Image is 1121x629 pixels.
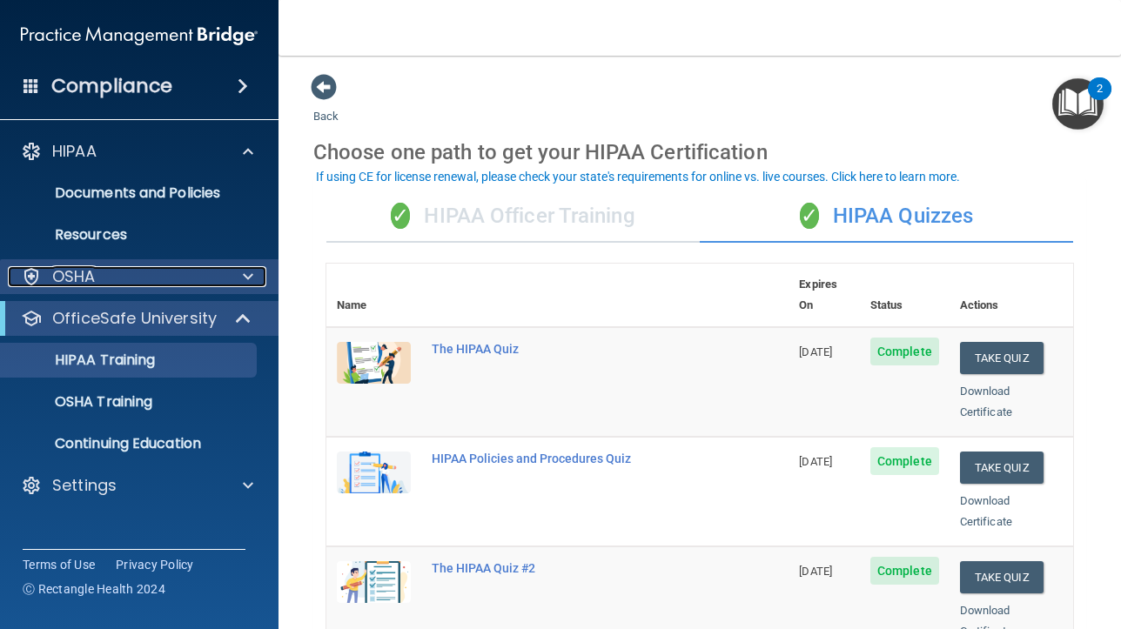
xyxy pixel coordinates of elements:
a: HIPAA [21,141,253,162]
p: OSHA [52,266,96,287]
span: Complete [870,557,939,585]
button: Take Quiz [960,452,1044,484]
button: Take Quiz [960,342,1044,374]
span: Ⓒ Rectangle Health 2024 [23,580,165,598]
span: [DATE] [799,565,832,578]
div: The HIPAA Quiz [432,342,701,356]
span: Complete [870,338,939,365]
a: Privacy Policy [116,556,194,573]
img: PMB logo [21,18,258,53]
p: Documents and Policies [11,184,249,202]
a: OSHA [21,266,253,287]
div: 2 [1097,89,1103,111]
span: Complete [870,447,939,475]
p: Continuing Education [11,435,249,452]
button: If using CE for license renewal, please check your state's requirements for online vs. live cours... [313,168,963,185]
p: Resources [11,226,249,244]
div: If using CE for license renewal, please check your state's requirements for online vs. live cours... [316,171,960,183]
h4: Compliance [51,74,172,98]
span: ✓ [391,203,410,229]
a: Download Certificate [960,385,1012,418]
div: Choose one path to get your HIPAA Certification [313,127,1086,177]
span: [DATE] [799,345,832,358]
th: Expires On [789,264,860,327]
a: OfficeSafe University [21,308,252,329]
th: Actions [950,264,1073,327]
button: Take Quiz [960,561,1044,593]
th: Status [860,264,950,327]
div: HIPAA Quizzes [700,191,1073,243]
span: [DATE] [799,455,832,468]
a: Settings [21,475,253,496]
a: Download Certificate [960,494,1012,528]
span: ✓ [800,203,819,229]
p: Settings [52,475,117,496]
div: The HIPAA Quiz #2 [432,561,701,575]
p: OSHA Training [11,393,152,411]
th: Name [326,264,421,327]
p: HIPAA [52,141,97,162]
p: HIPAA Training [11,351,155,369]
div: HIPAA Policies and Procedures Quiz [432,452,701,465]
a: Back [313,89,339,123]
a: Terms of Use [23,556,95,573]
div: HIPAA Officer Training [326,191,700,243]
p: OfficeSafe University [52,308,217,329]
button: Open Resource Center, 2 new notifications [1052,78,1104,130]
